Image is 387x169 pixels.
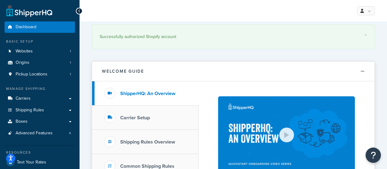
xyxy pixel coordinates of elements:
[102,69,144,74] h2: Welcome Guide
[16,108,44,113] span: Shipping Rules
[70,72,71,77] span: 1
[120,91,175,96] h3: ShipperHQ: An Overview
[16,72,47,77] span: Pickup Locations
[17,160,46,165] span: Test Your Rates
[92,62,374,81] button: Welcome Guide
[5,93,75,104] a: Carriers
[364,33,367,37] a: ×
[5,86,75,91] div: Manage Shipping
[16,60,29,65] span: Origins
[5,105,75,116] a: Shipping Rules
[5,57,75,68] a: Origins1
[5,69,75,80] a: Pickup Locations1
[5,21,75,33] a: Dashboard
[5,39,75,44] div: Basic Setup
[69,131,71,136] span: 4
[16,96,31,101] span: Carriers
[16,131,53,136] span: Advanced Features
[120,139,175,145] h3: Shipping Rules Overview
[70,60,71,65] span: 1
[16,25,36,30] span: Dashboard
[100,33,367,41] div: Successfully authorized Shopify account
[16,49,33,54] span: Websites
[120,163,174,169] h3: Common Shipping Rules
[70,49,71,54] span: 1
[16,119,28,124] span: Boxes
[5,46,75,57] a: Websites1
[5,116,75,127] a: Boxes
[5,128,75,139] li: Advanced Features
[5,69,75,80] li: Pickup Locations
[366,148,381,163] button: Open Resource Center
[120,115,150,121] h3: Carrier Setup
[5,128,75,139] a: Advanced Features4
[5,57,75,68] li: Origins
[5,46,75,57] li: Websites
[5,157,75,168] a: Test Your Rates
[5,150,75,155] div: Resources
